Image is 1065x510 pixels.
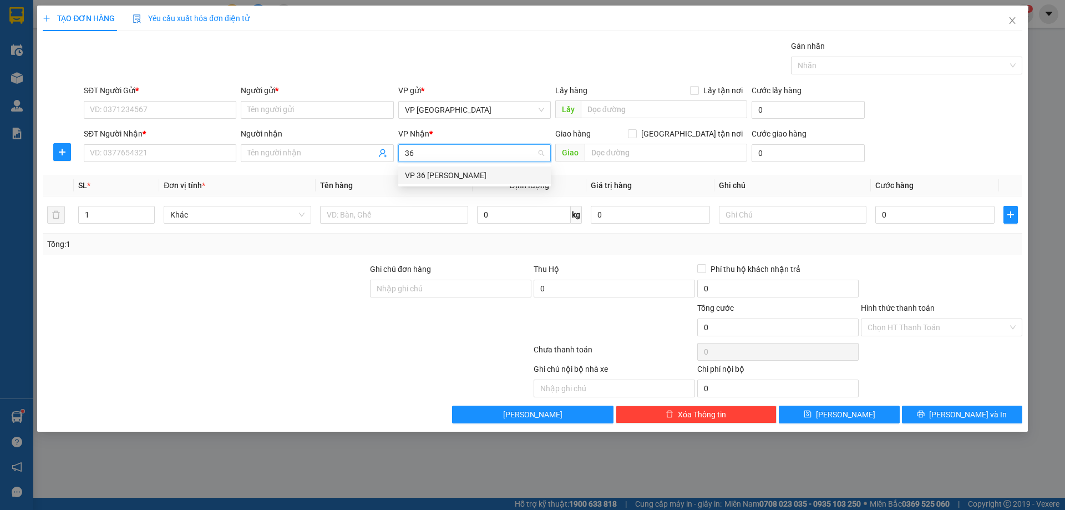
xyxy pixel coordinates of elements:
[370,280,531,297] input: Ghi chú đơn hàng
[678,408,726,421] span: Xóa Thông tin
[719,206,866,224] input: Ghi Chú
[405,169,544,181] div: VP 36 [PERSON_NAME]
[555,86,587,95] span: Lấy hàng
[43,14,115,23] span: TẠO ĐƠN HÀNG
[84,84,236,97] div: SĐT Người Gửi
[133,14,141,23] img: icon
[398,129,429,138] span: VP Nhận
[861,304,935,312] label: Hình thức thanh toán
[555,129,591,138] span: Giao hàng
[699,84,747,97] span: Lấy tận nơi
[398,166,551,184] div: VP 36 Hồng Tiến
[752,86,802,95] label: Cước lấy hàng
[666,410,673,419] span: delete
[816,408,875,421] span: [PERSON_NAME]
[241,84,393,97] div: Người gửi
[591,206,710,224] input: 0
[54,148,70,156] span: plus
[714,175,871,196] th: Ghi chú
[47,206,65,224] button: delete
[53,143,71,161] button: plus
[1003,206,1018,224] button: plus
[1004,210,1017,219] span: plus
[320,206,468,224] input: VD: Bàn, Ghế
[706,263,805,275] span: Phí thu hộ khách nhận trả
[320,181,353,190] span: Tên hàng
[616,406,777,423] button: deleteXóa Thông tin
[752,129,807,138] label: Cước giao hàng
[804,410,812,419] span: save
[534,363,695,380] div: Ghi chú nội bộ nhà xe
[164,181,205,190] span: Đơn vị tính
[697,363,859,380] div: Chi phí nội bộ
[378,149,387,158] span: user-add
[47,238,411,250] div: Tổng: 1
[791,42,825,51] label: Gán nhãn
[929,408,1007,421] span: [PERSON_NAME] và In
[752,101,865,119] input: Cước lấy hàng
[555,144,585,161] span: Giao
[133,14,250,23] span: Yêu cầu xuất hóa đơn điện tử
[697,304,734,312] span: Tổng cước
[170,206,305,223] span: Khác
[571,206,582,224] span: kg
[591,181,632,190] span: Giá trị hàng
[752,144,865,162] input: Cước giao hàng
[452,406,613,423] button: [PERSON_NAME]
[534,380,695,397] input: Nhập ghi chú
[997,6,1028,37] button: Close
[241,128,393,140] div: Người nhận
[917,410,925,419] span: printer
[585,144,747,161] input: Dọc đường
[534,265,559,274] span: Thu Hộ
[532,344,696,363] div: Chưa thanh toán
[370,265,431,274] label: Ghi chú đơn hàng
[779,406,899,423] button: save[PERSON_NAME]
[405,102,544,118] span: VP Đà Nẵng
[637,128,747,140] span: [GEOGRAPHIC_DATA] tận nơi
[581,100,747,118] input: Dọc đường
[875,181,914,190] span: Cước hàng
[398,84,551,97] div: VP gửi
[84,128,236,140] div: SĐT Người Nhận
[43,14,50,22] span: plus
[1008,16,1017,25] span: close
[555,100,581,118] span: Lấy
[503,408,562,421] span: [PERSON_NAME]
[78,181,87,190] span: SL
[902,406,1022,423] button: printer[PERSON_NAME] và In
